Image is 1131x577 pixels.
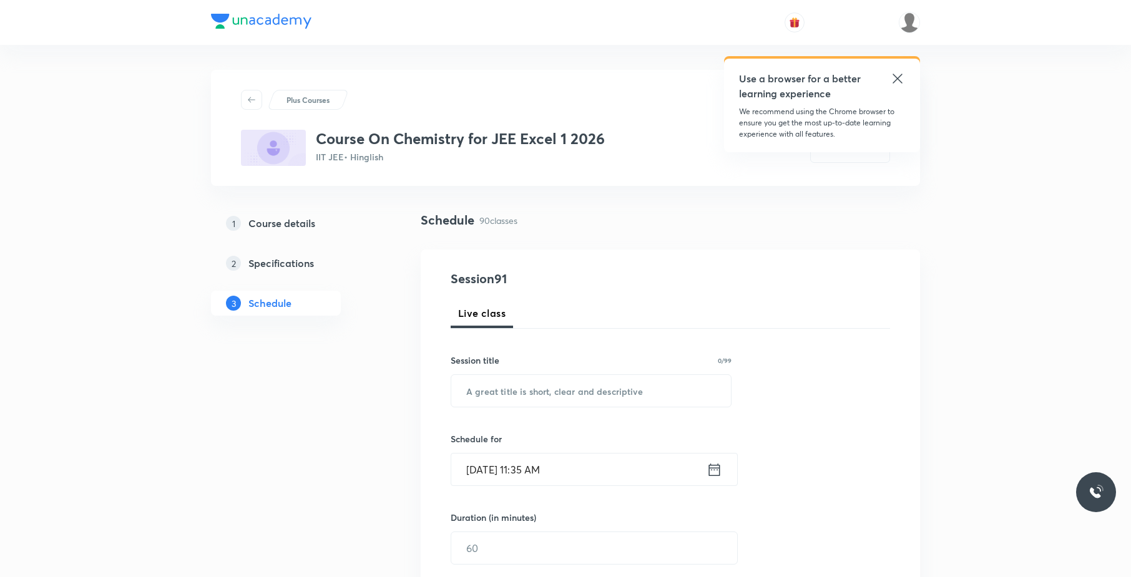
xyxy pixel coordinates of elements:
[248,296,291,311] h5: Schedule
[248,216,315,231] h5: Course details
[458,306,506,321] span: Live class
[451,511,536,524] h6: Duration (in minutes)
[899,12,920,33] img: aadi Shukla
[211,251,381,276] a: 2Specifications
[451,432,732,445] h6: Schedule for
[226,216,241,231] p: 1
[226,296,241,311] p: 3
[286,94,330,105] p: Plus Courses
[226,256,241,271] p: 2
[789,17,800,28] img: avatar
[248,256,314,271] h5: Specifications
[316,150,605,163] p: IIT JEE • Hinglish
[421,211,474,230] h4: Schedule
[211,14,311,32] a: Company Logo
[211,211,381,236] a: 1Course details
[241,130,306,166] img: 8779A2E0-8065-4AFC-8DB7-E76F0731A2A9_plus.png
[451,375,731,407] input: A great title is short, clear and descriptive
[1089,485,1104,500] img: ttu
[316,130,605,148] h3: Course On Chemistry for JEE Excel 1 2026
[451,269,678,288] h4: Session 91
[739,106,905,140] p: We recommend using the Chrome browser to ensure you get the most up-to-date learning experience w...
[718,357,732,364] p: 0/99
[479,214,517,227] p: 90 classes
[211,14,311,29] img: Company Logo
[785,12,805,32] button: avatar
[739,71,863,101] h5: Use a browser for a better learning experience
[451,532,737,564] input: 60
[451,354,499,367] h6: Session title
